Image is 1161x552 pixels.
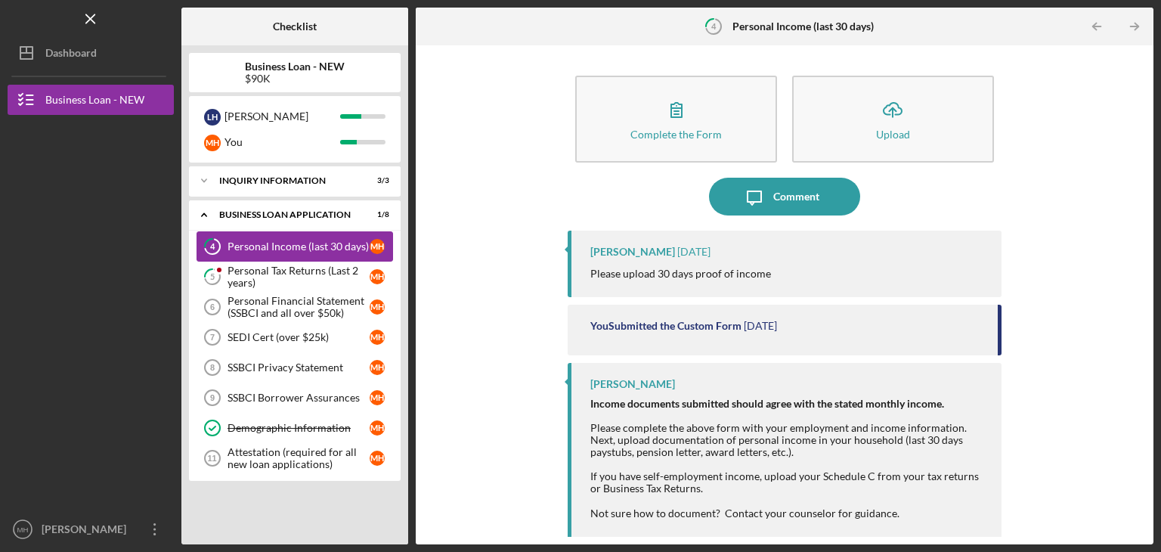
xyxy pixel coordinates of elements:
tspan: 9 [210,393,215,402]
div: You Submitted the Custom Form [590,320,741,332]
div: M H [370,451,385,466]
div: M H [370,360,385,375]
div: SSBCI Borrower Assurances [228,392,370,404]
div: BUSINESS LOAN APPLICATION [219,210,351,219]
tspan: 6 [210,302,215,312]
div: Dashboard [45,38,97,72]
button: MH[PERSON_NAME] [8,514,174,544]
div: [PERSON_NAME] [590,246,675,258]
div: INQUIRY INFORMATION [219,176,351,185]
div: [PERSON_NAME] [590,378,675,390]
tspan: 8 [210,363,215,372]
button: Comment [709,178,860,216]
div: M H [370,420,385,436]
div: M H [370,239,385,254]
button: Business Loan - NEW [8,85,174,115]
time: 2025-08-13 17:25 [744,320,777,332]
div: M H [370,269,385,284]
div: 3 / 3 [362,176,389,185]
tspan: 11 [207,454,216,463]
button: Upload [792,76,994,163]
tspan: 7 [210,333,215,342]
b: Personal Income (last 30 days) [732,20,874,33]
div: Personal Tax Returns (Last 2 years) [228,265,370,289]
div: SEDI Cert (over $25k) [228,331,370,343]
div: [PERSON_NAME] [38,514,136,548]
div: Please complete the above form with your employment and income information. Next, upload document... [590,422,986,458]
b: Business Loan - NEW [245,60,345,73]
a: 11Attestation (required for all new loan applications)MH [197,443,393,473]
div: Business Loan - NEW [45,85,144,119]
text: MH [17,526,29,534]
div: Upload [876,129,910,140]
a: 7SEDI Cert (over $25k)MH [197,322,393,352]
div: $90K [245,73,345,85]
a: 5Personal Tax Returns (Last 2 years)MH [197,262,393,292]
a: 4Personal Income (last 30 days)MH [197,231,393,262]
strong: Income documents submitted should agree with the stated monthly income. [590,397,944,410]
div: Attestation (required for all new loan applications) [228,446,370,470]
div: Personal Financial Statement (SSBCI and all over $50k) [228,295,370,319]
button: Complete the Form [575,76,777,163]
tspan: 4 [210,242,215,252]
div: M H [204,135,221,151]
div: If you have self-employment income, upload your Schedule C from your tax returns or Business Tax ... [590,470,986,495]
div: L H [204,109,221,126]
a: Demographic InformationMH [197,413,393,443]
div: Demographic Information [228,422,370,434]
button: Dashboard [8,38,174,68]
div: M H [370,330,385,345]
a: 8SSBCI Privacy StatementMH [197,352,393,383]
div: 1 / 8 [362,210,389,219]
tspan: 5 [210,272,215,282]
div: Comment [773,178,819,216]
div: [PERSON_NAME] [224,104,340,129]
div: Complete the Form [630,129,722,140]
div: M H [370,299,385,315]
time: 2025-08-13 19:24 [677,246,711,258]
div: You [224,129,340,155]
div: SSBCI Privacy Statement [228,361,370,374]
p: Please upload 30 days proof of income [590,265,771,282]
div: Personal Income (last 30 days) [228,240,370,253]
div: Not sure how to document? Contact your counselor for guidance. [590,507,986,519]
div: M H [370,390,385,405]
a: 6Personal Financial Statement (SSBCI and all over $50k)MH [197,292,393,322]
tspan: 4 [711,21,717,31]
b: Checklist [273,20,317,33]
a: 9SSBCI Borrower AssurancesMH [197,383,393,413]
